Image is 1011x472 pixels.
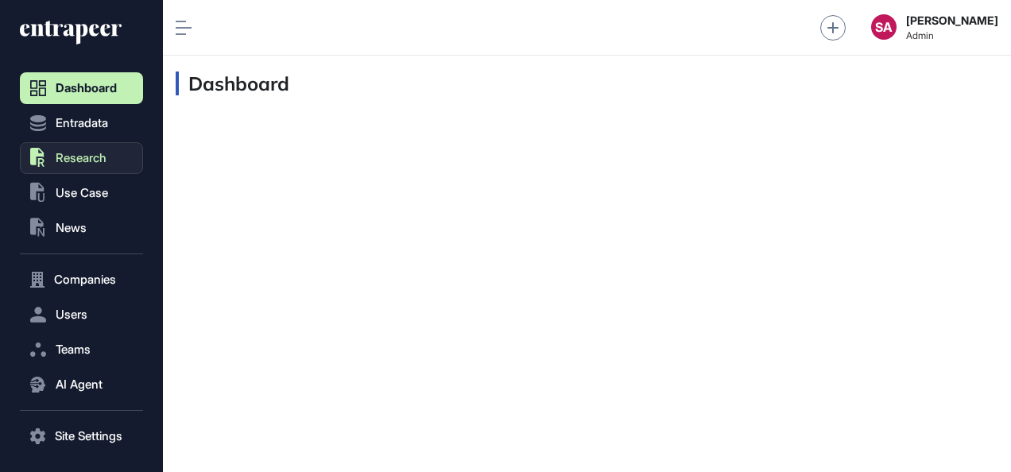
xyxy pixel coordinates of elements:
[906,30,998,41] span: Admin
[20,420,143,452] button: Site Settings
[20,72,143,104] a: Dashboard
[20,369,143,400] button: AI Agent
[20,177,143,209] button: Use Case
[55,430,122,443] span: Site Settings
[20,334,143,366] button: Teams
[20,142,143,174] button: Research
[20,107,143,139] button: Entradata
[56,378,103,391] span: AI Agent
[871,14,897,40] button: SA
[56,187,108,199] span: Use Case
[56,308,87,321] span: Users
[20,212,143,244] button: News
[176,72,998,95] h3: Dashboard
[20,264,143,296] button: Companies
[56,343,91,356] span: Teams
[54,273,116,286] span: Companies
[56,222,87,234] span: News
[20,299,143,331] button: Users
[56,82,117,95] span: Dashboard
[906,14,998,27] strong: [PERSON_NAME]
[56,152,107,164] span: Research
[56,117,108,130] span: Entradata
